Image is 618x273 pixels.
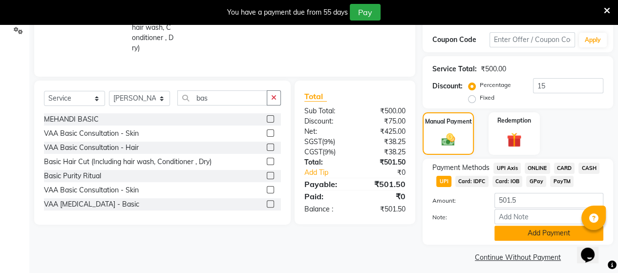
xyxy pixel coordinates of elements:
[437,132,460,147] img: _cash.svg
[227,7,348,18] div: You have a payment due from 55 days
[297,168,364,178] a: Add Tip
[297,157,355,168] div: Total:
[44,114,99,125] div: MEHANDI BASIC
[432,81,463,91] div: Discount:
[364,168,413,178] div: ₹0
[550,176,574,187] span: PayTM
[425,213,487,222] label: Note:
[304,147,322,156] span: CGST
[297,204,355,214] div: Balance :
[579,33,607,47] button: Apply
[481,64,506,74] div: ₹500.00
[355,190,413,202] div: ₹0
[44,185,139,195] div: VAA Basic Consultation - Skin
[304,91,327,102] span: Total
[492,176,523,187] span: Card: IOB
[355,178,413,190] div: ₹501.50
[436,176,451,187] span: UPI
[355,137,413,147] div: ₹38.25
[355,204,413,214] div: ₹501.50
[425,252,611,263] a: Continue Without Payment
[44,143,139,153] div: VAA Basic Consultation - Hair
[355,147,413,157] div: ₹38.25
[480,93,494,102] label: Fixed
[177,90,267,105] input: Search or Scan
[355,157,413,168] div: ₹501.50
[324,148,334,156] span: 9%
[480,81,511,89] label: Percentage
[455,176,489,187] span: Card: IDFC
[425,196,487,205] label: Amount:
[494,209,603,224] input: Add Note
[578,163,599,174] span: CASH
[432,163,490,173] span: Payment Methods
[297,178,355,190] div: Payable:
[525,163,550,174] span: ONLINE
[494,193,603,208] input: Amount
[493,163,521,174] span: UPI Axis
[44,199,139,210] div: VAA [MEDICAL_DATA] - Basic
[44,171,101,181] div: Basic Purity Ritual
[304,137,322,146] span: SGST
[432,35,490,45] div: Coupon Code
[355,116,413,126] div: ₹75.00
[494,226,603,241] button: Add Payment
[44,157,212,167] div: Basic Hair Cut (Including hair wash, Conditioner , Dry)
[297,106,355,116] div: Sub Total:
[526,176,546,187] span: GPay
[355,106,413,116] div: ₹500.00
[297,126,355,137] div: Net:
[577,234,608,263] iframe: chat widget
[132,2,173,52] span: Basic Hair Cut (Including hair wash, Conditioner , Dry)
[297,190,355,202] div: Paid:
[432,64,477,74] div: Service Total:
[502,131,526,149] img: _gift.svg
[324,138,333,146] span: 9%
[425,117,472,126] label: Manual Payment
[554,163,575,174] span: CARD
[297,137,355,147] div: ( )
[490,32,575,47] input: Enter Offer / Coupon Code
[297,147,355,157] div: ( )
[44,128,139,139] div: VAA Basic Consultation - Skin
[355,126,413,137] div: ₹425.00
[350,4,381,21] button: Pay
[297,116,355,126] div: Discount:
[497,116,531,125] label: Redemption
